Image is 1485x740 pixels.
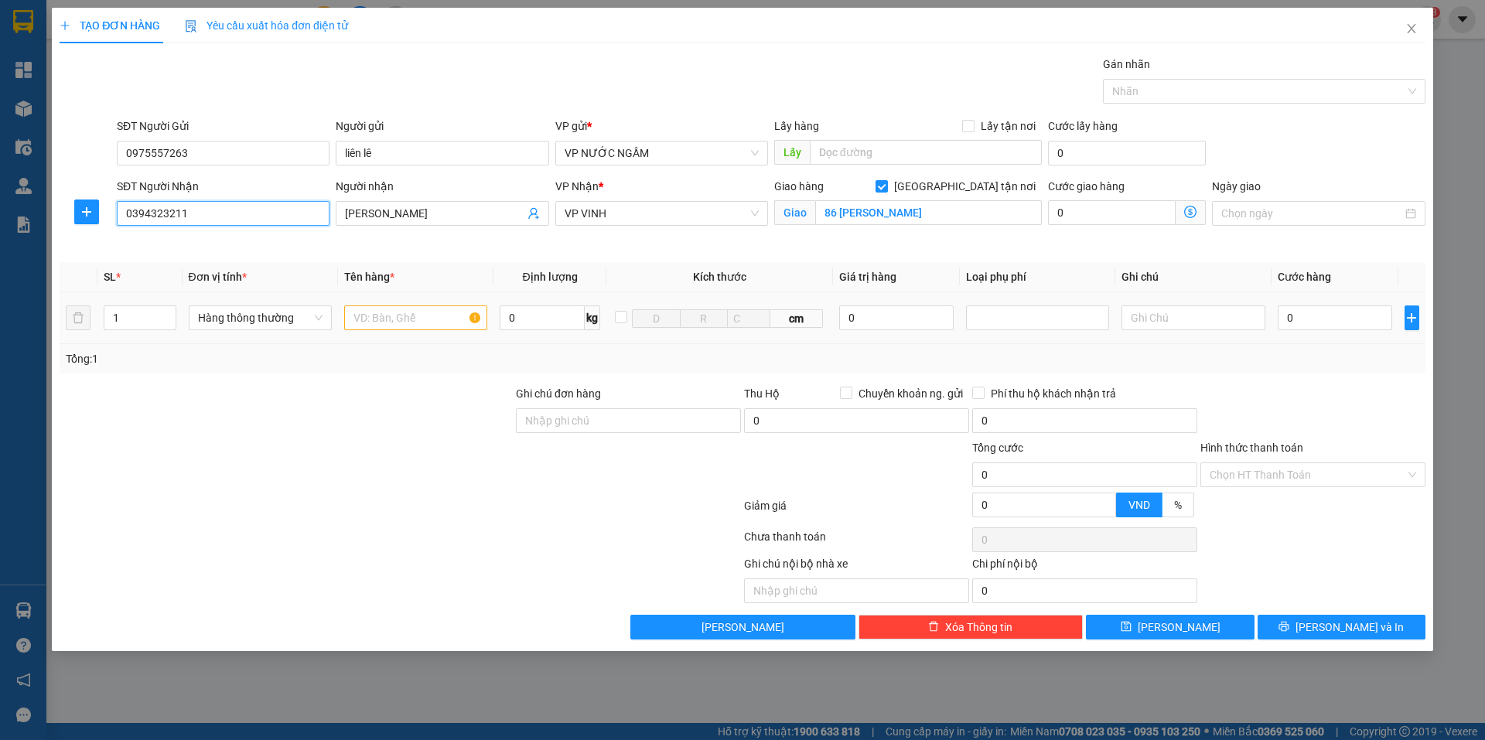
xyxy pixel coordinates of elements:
div: Người nhận [336,178,548,195]
span: plus [60,20,70,31]
span: close [1405,22,1418,35]
img: icon [185,20,197,32]
button: plus [74,199,99,224]
div: Tổng: 1 [66,350,573,367]
span: Giao [774,200,815,225]
button: delete [66,305,90,330]
span: % [1174,499,1182,511]
input: R [680,309,728,328]
span: Cước hàng [1278,271,1331,283]
div: Chi phí nội bộ [972,555,1197,578]
button: deleteXóa Thông tin [859,615,1084,639]
input: Dọc đường [810,140,1042,165]
input: Cước giao hàng [1048,200,1176,225]
span: Chuyển khoản ng. gửi [852,385,969,402]
input: Cước lấy hàng [1048,141,1206,165]
label: Hình thức thanh toán [1200,442,1303,454]
input: Nhập ghi chú [744,578,969,603]
label: Gán nhãn [1103,58,1150,70]
label: Ghi chú đơn hàng [516,387,601,400]
span: printer [1278,621,1289,633]
label: Cước lấy hàng [1048,120,1118,132]
th: Ghi chú [1115,262,1271,292]
input: D [632,309,680,328]
span: dollar-circle [1184,206,1197,218]
span: Phí thu hộ khách nhận trả [985,385,1122,402]
span: Giá trị hàng [839,271,896,283]
button: [PERSON_NAME] [630,615,855,639]
input: VD: Bàn, Ghế [344,305,487,330]
span: TẠO ĐƠN HÀNG [60,19,160,32]
span: plus [75,206,98,218]
button: printer[PERSON_NAME] và In [1258,615,1425,639]
span: save [1121,621,1132,633]
div: SĐT Người Nhận [117,178,329,195]
span: Xóa Thông tin [945,619,1012,636]
span: Định lượng [522,271,577,283]
span: Lấy tận nơi [975,118,1042,135]
input: Ghi chú đơn hàng [516,408,741,433]
div: Người gửi [336,118,548,135]
span: Kích thước [693,271,746,283]
strong: CHUYỂN PHÁT NHANH AN PHÚ QUÝ [29,12,141,63]
button: Close [1390,8,1433,51]
span: delete [928,621,939,633]
span: kg [585,305,600,330]
span: [PERSON_NAME] và In [1296,619,1404,636]
span: Yêu cầu xuất hóa đơn điện tử [185,19,348,32]
button: save[PERSON_NAME] [1086,615,1254,639]
span: Lấy hàng [774,120,819,132]
div: VP gửi [555,118,768,135]
div: SĐT Người Gửi [117,118,329,135]
label: Ngày giao [1212,180,1261,193]
input: Ghi Chú [1121,305,1265,330]
span: Giao hàng [774,180,824,193]
span: [PERSON_NAME] [702,619,784,636]
span: [PERSON_NAME] [1138,619,1220,636]
span: [GEOGRAPHIC_DATA] tận nơi [888,178,1042,195]
div: Giảm giá [742,497,971,524]
span: VP Nhận [555,180,599,193]
img: logo [8,84,25,160]
span: cm [770,309,823,328]
span: Tổng cước [972,442,1023,454]
span: VP NƯỚC NGẦM [565,142,759,165]
span: user-add [527,207,540,220]
span: plus [1405,312,1418,324]
input: Giao tận nơi [815,200,1042,225]
span: [GEOGRAPHIC_DATA], [GEOGRAPHIC_DATA] ↔ [GEOGRAPHIC_DATA] [28,66,142,118]
span: Thu Hộ [744,387,780,400]
div: Ghi chú nội bộ nhà xe [744,555,969,578]
input: 0 [839,305,954,330]
span: Tên hàng [344,271,394,283]
th: Loại phụ phí [960,262,1115,292]
span: Hàng thông thường [198,306,323,329]
span: Đơn vị tính [189,271,247,283]
input: Ngày giao [1221,205,1401,222]
span: Lấy [774,140,810,165]
span: VND [1128,499,1150,511]
label: Cước giao hàng [1048,180,1125,193]
button: plus [1405,305,1419,330]
div: Chưa thanh toán [742,528,971,555]
span: VP VINH [565,202,759,225]
input: C [727,309,770,328]
span: SL [104,271,116,283]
